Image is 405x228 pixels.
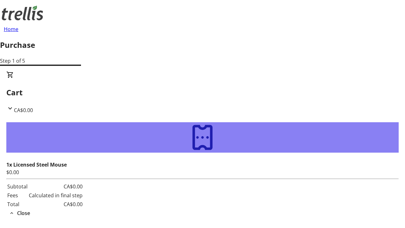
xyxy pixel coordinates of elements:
button: Close [6,209,33,217]
div: CartCA$0.00 [6,71,399,114]
td: CA$0.00 [28,200,83,208]
span: CA$0.00 [14,107,33,114]
span: Close [17,209,30,217]
h2: Cart [6,87,399,98]
div: CartCA$0.00 [6,114,399,217]
td: Subtotal [7,182,28,191]
td: Calculated in final step [28,191,83,199]
td: Total [7,200,28,208]
div: $0.00 [6,168,399,176]
td: CA$0.00 [28,182,83,191]
strong: 1x Licensed Steel Mouse [6,161,67,168]
td: Fees [7,191,28,199]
